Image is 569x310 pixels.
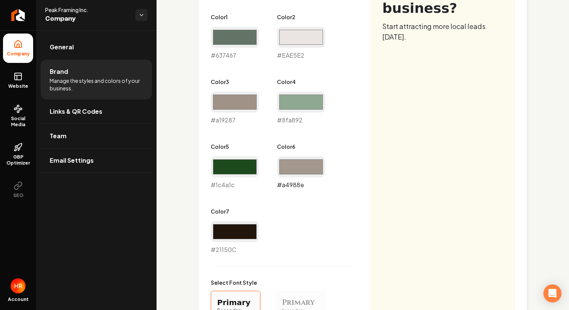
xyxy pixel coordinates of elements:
[50,131,67,140] span: Team
[211,13,259,21] label: Color 1
[3,98,33,134] a: Social Media
[211,143,259,150] label: Color 5
[211,78,259,86] label: Color 3
[41,148,152,173] a: Email Settings
[4,51,33,57] span: Company
[277,27,325,60] div: #EAE5E2
[50,156,94,165] span: Email Settings
[543,284,561,302] div: Open Intercom Messenger
[45,14,129,24] span: Company
[277,13,325,21] label: Color 2
[3,175,33,205] button: SEO
[3,154,33,166] span: GBP Optimizer
[10,192,26,199] span: SEO
[277,92,325,125] div: #8fa892
[50,77,143,92] span: Manage the styles and colors of your business.
[41,99,152,124] a: Links & QR Codes
[211,279,325,286] label: Select Font Style
[45,6,129,14] span: Peak Framing Inc.
[217,297,254,308] div: Primary
[11,278,26,293] button: Open user button
[8,296,29,302] span: Account
[211,156,259,189] div: #1c4a1c
[282,297,319,308] div: Primary
[3,66,33,95] a: Website
[41,35,152,59] a: General
[211,27,259,60] div: #637467
[41,124,152,148] a: Team
[277,143,325,150] label: Color 6
[3,137,33,172] a: GBP Optimizer
[11,278,26,293] img: Hassan Rashid
[211,92,259,125] div: #a19287
[5,83,31,89] span: Website
[50,67,68,76] span: Brand
[277,156,325,189] div: #a4988e
[211,221,259,254] div: #21150C
[277,78,325,86] label: Color 4
[11,9,25,21] img: Rebolt Logo
[211,208,259,215] label: Color 7
[50,43,74,52] span: General
[3,116,33,128] span: Social Media
[50,107,102,116] span: Links & QR Codes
